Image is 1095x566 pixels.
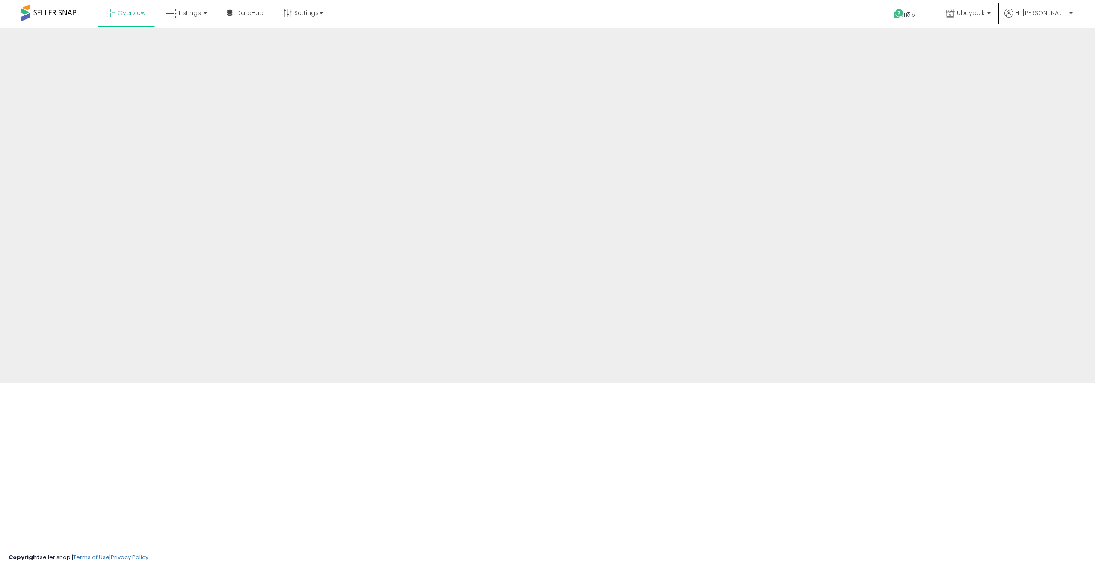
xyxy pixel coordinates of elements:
[1004,9,1073,28] a: Hi [PERSON_NAME]
[118,9,145,17] span: Overview
[893,9,904,19] i: Get Help
[887,2,932,28] a: Help
[1015,9,1067,17] span: Hi [PERSON_NAME]
[904,11,915,18] span: Help
[957,9,985,17] span: Ubuybulk
[237,9,263,17] span: DataHub
[179,9,201,17] span: Listings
